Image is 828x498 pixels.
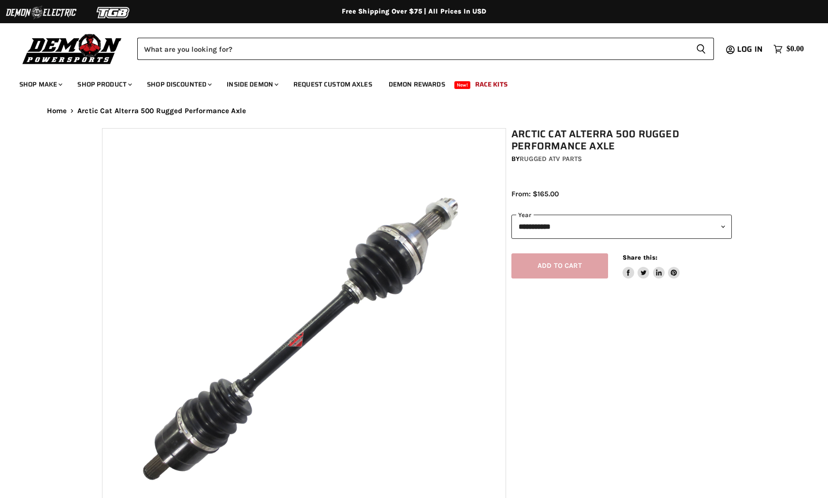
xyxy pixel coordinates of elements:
[137,38,688,60] input: Search
[511,154,732,164] div: by
[12,71,801,94] ul: Main menu
[70,74,138,94] a: Shop Product
[286,74,379,94] a: Request Custom Axles
[769,42,809,56] a: $0.00
[454,81,471,89] span: New!
[623,253,680,279] aside: Share this:
[219,74,284,94] a: Inside Demon
[381,74,452,94] a: Demon Rewards
[77,3,150,22] img: TGB Logo 2
[786,44,804,54] span: $0.00
[511,128,732,152] h1: Arctic Cat Alterra 500 Rugged Performance Axle
[137,38,714,60] form: Product
[77,107,246,115] span: Arctic Cat Alterra 500 Rugged Performance Axle
[47,107,67,115] a: Home
[733,45,769,54] a: Log in
[520,155,582,163] a: Rugged ATV Parts
[5,3,77,22] img: Demon Electric Logo 2
[468,74,515,94] a: Race Kits
[688,38,714,60] button: Search
[511,215,732,238] select: year
[737,43,763,55] span: Log in
[511,190,559,198] span: From: $165.00
[140,74,218,94] a: Shop Discounted
[19,31,125,66] img: Demon Powersports
[623,254,657,261] span: Share this:
[28,7,801,16] div: Free Shipping Over $75 | All Prices In USD
[28,107,801,115] nav: Breadcrumbs
[12,74,68,94] a: Shop Make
